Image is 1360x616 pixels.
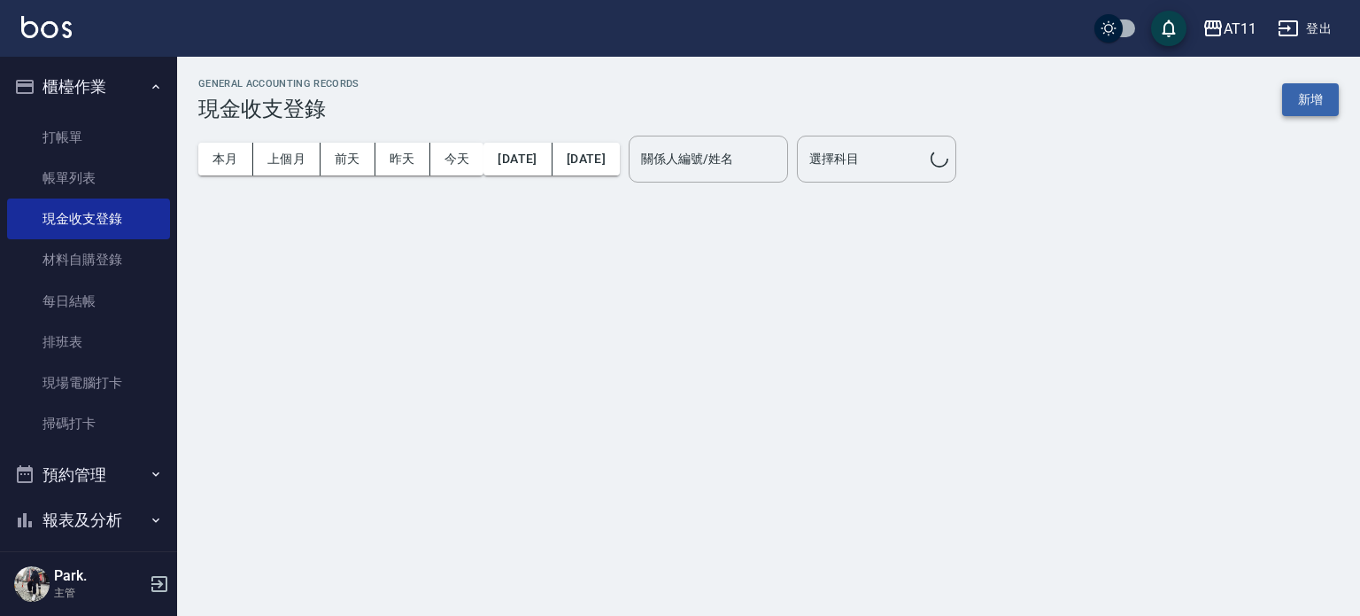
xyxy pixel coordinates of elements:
button: [DATE] [552,143,620,175]
button: 上個月 [253,143,321,175]
h3: 現金收支登錄 [198,97,359,121]
p: 主管 [54,585,144,601]
button: AT11 [1195,11,1263,47]
button: 本月 [198,143,253,175]
button: 昨天 [375,143,430,175]
button: 登出 [1271,12,1339,45]
img: Person [14,566,50,602]
button: 預約管理 [7,452,170,498]
button: 報表及分析 [7,497,170,543]
button: 前天 [321,143,375,175]
a: 新增 [1282,90,1339,107]
a: 掃碼打卡 [7,403,170,444]
a: 現金收支登錄 [7,199,170,239]
a: 現場電腦打卡 [7,363,170,403]
button: [DATE] [483,143,552,175]
a: 每日結帳 [7,281,170,322]
h5: Park. [54,567,144,585]
a: 排班表 [7,322,170,363]
a: 材料自購登錄 [7,239,170,280]
button: 新增 [1282,83,1339,116]
a: 打帳單 [7,117,170,158]
h2: GENERAL ACCOUNTING RECORDS [198,78,359,90]
button: 客戶管理 [7,543,170,589]
img: Logo [21,16,72,38]
button: save [1151,11,1186,46]
button: 櫃檯作業 [7,64,170,110]
a: 帳單列表 [7,158,170,199]
div: AT11 [1224,18,1256,40]
button: 今天 [430,143,484,175]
